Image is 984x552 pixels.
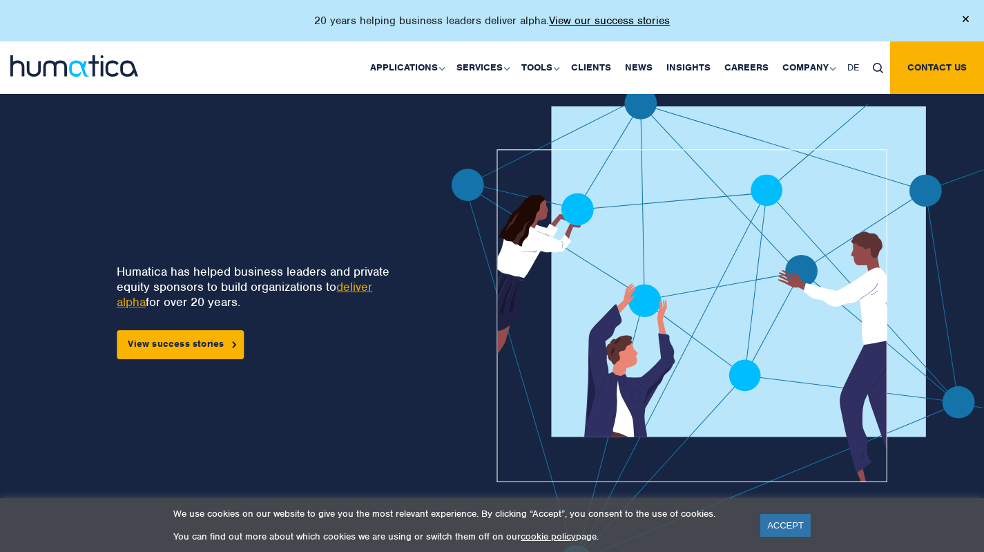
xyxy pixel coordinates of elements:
[514,41,564,94] a: Tools
[890,41,984,94] a: Contact us
[117,330,244,359] a: View success stories
[775,41,840,94] a: Company
[760,514,811,537] a: ACCEPT
[717,41,775,94] a: Careers
[450,41,514,94] a: Services
[117,279,372,310] a: deliver alpha
[117,264,405,310] p: Humatica has helped business leaders and private equity sponsors to build organizations to for ov...
[363,41,450,94] a: Applications
[840,41,866,94] a: DE
[233,341,237,348] img: arrowicon
[618,41,659,94] a: News
[10,55,138,77] img: logo
[173,531,743,542] p: You can find out more about which cookies we are using or switch them off on our page.
[173,508,743,520] p: We use cookies on our website to give you the most relevant experience. By clicking “Accept”, you...
[873,63,883,73] img: search_icon
[847,61,859,73] span: DE
[549,14,670,28] a: View our success stories
[659,41,717,94] a: Insights
[314,14,670,28] p: 20 years helping business leaders deliver alpha.
[564,41,618,94] a: Clients
[521,531,576,542] a: cookie policy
